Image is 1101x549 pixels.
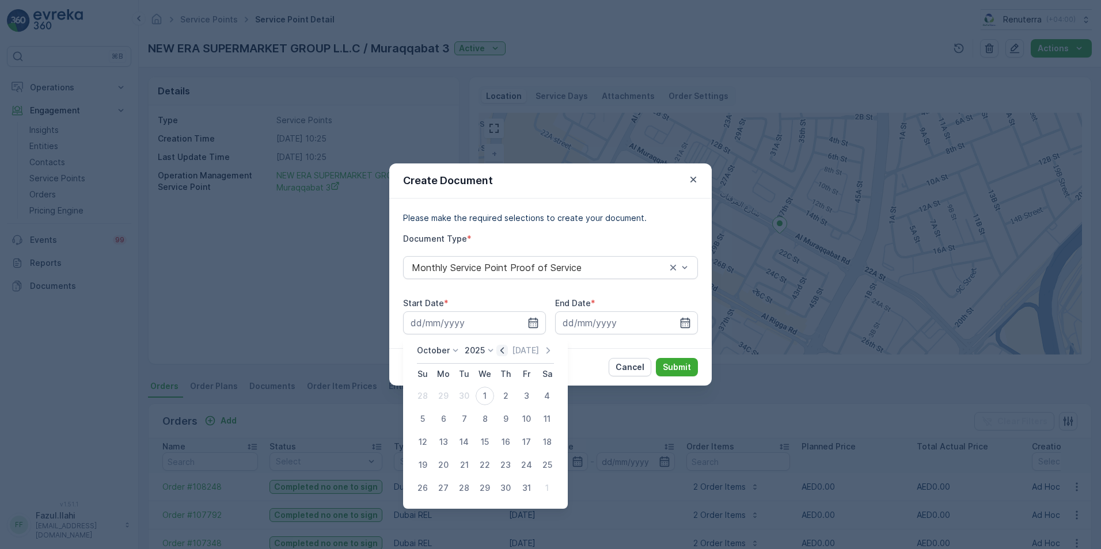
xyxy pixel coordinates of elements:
div: 17 [517,433,536,451]
th: Saturday [537,364,557,384]
div: 12 [413,433,432,451]
p: Submit [663,361,691,373]
label: Start Date [403,298,444,308]
div: 11 [538,410,556,428]
div: 7 [455,410,473,428]
div: 3 [517,387,536,405]
div: 25 [538,456,556,474]
label: End Date [555,298,591,308]
div: 2 [496,387,515,405]
p: 2025 [465,345,485,356]
p: [DATE] [512,345,539,356]
div: 29 [434,387,453,405]
div: 19 [413,456,432,474]
div: 9 [496,410,515,428]
div: 18 [538,433,556,451]
div: 30 [496,479,515,497]
div: 21 [455,456,473,474]
div: 13 [434,433,453,451]
div: 29 [476,479,494,497]
div: 30 [455,387,473,405]
div: 27 [434,479,453,497]
th: Thursday [495,364,516,384]
div: 8 [476,410,494,428]
div: 4 [538,387,556,405]
div: 6 [434,410,453,428]
div: 15 [476,433,494,451]
div: 23 [496,456,515,474]
button: Cancel [609,358,651,376]
div: 28 [455,479,473,497]
div: 1 [538,479,556,497]
div: 31 [517,479,536,497]
th: Monday [433,364,454,384]
div: 1 [476,387,494,405]
th: Friday [516,364,537,384]
input: dd/mm/yyyy [555,311,698,334]
div: 24 [517,456,536,474]
div: 14 [455,433,473,451]
div: 16 [496,433,515,451]
p: Cancel [616,361,644,373]
div: 10 [517,410,536,428]
div: 22 [476,456,494,474]
p: Create Document [403,173,493,189]
th: Tuesday [454,364,474,384]
div: 5 [413,410,432,428]
p: October [417,345,450,356]
div: 28 [413,387,432,405]
div: 26 [413,479,432,497]
th: Sunday [412,364,433,384]
button: Submit [656,358,698,376]
label: Document Type [403,234,467,243]
input: dd/mm/yyyy [403,311,546,334]
div: 20 [434,456,453,474]
th: Wednesday [474,364,495,384]
p: Please make the required selections to create your document. [403,212,698,224]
